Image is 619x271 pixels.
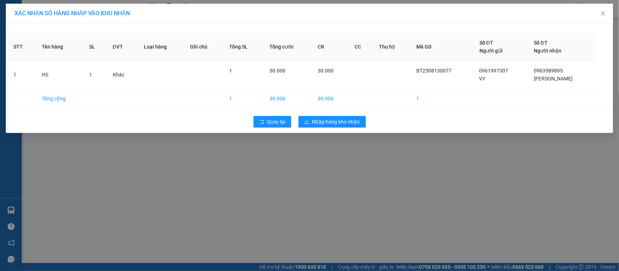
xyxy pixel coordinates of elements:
[259,119,264,125] span: rollback
[229,68,232,74] span: 1
[349,33,373,61] th: CC
[534,48,561,54] span: Người nhận
[479,76,486,82] span: VY
[36,89,84,109] td: Tổng cộng
[318,68,334,74] span: 30.000
[269,68,285,74] span: 30.000
[534,40,548,46] span: Số ĐT
[479,48,503,54] span: Người gửi
[6,6,51,24] div: VP Đắk Nhau
[184,33,223,61] th: Ghi chú
[223,89,264,109] td: 1
[5,47,53,55] div: 40.000
[373,33,410,61] th: Thu hộ
[107,61,138,89] td: Khác
[138,33,185,61] th: Loại hàng
[253,116,291,128] button: rollbackQuay lại
[479,68,508,74] span: 0961997307
[534,68,563,74] span: 0963589895
[298,116,366,128] button: downloadNhập hàng kho nhận
[417,68,452,74] span: BT2508130077
[57,7,74,14] span: Nhận:
[6,7,17,14] span: Gửi:
[36,61,84,89] td: HS
[36,33,84,61] th: Tên hàng
[312,118,360,126] span: Nhập hàng kho nhận
[8,33,36,61] th: STT
[15,10,130,17] span: XÁC NHẬN SỐ HÀNG NHẬP VÀO KHO NHẬN
[312,33,349,61] th: CR
[411,89,474,109] td: 1
[57,24,106,32] div: quang pháp
[534,76,573,82] span: [PERSON_NAME]
[5,47,17,55] span: CR :
[6,24,51,32] div: A HÙNG
[107,33,138,61] th: ĐVT
[479,40,493,46] span: Số ĐT
[89,72,92,78] span: 1
[223,33,264,61] th: Tổng SL
[267,118,285,126] span: Quay lại
[312,89,349,109] td: 30.000
[304,119,309,125] span: download
[57,6,106,24] div: VP Bình Triệu
[264,33,312,61] th: Tổng cước
[264,89,312,109] td: 30.000
[83,33,107,61] th: SL
[600,11,606,16] span: close
[411,33,474,61] th: Mã GD
[593,4,613,24] button: Close
[8,61,36,89] td: 1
